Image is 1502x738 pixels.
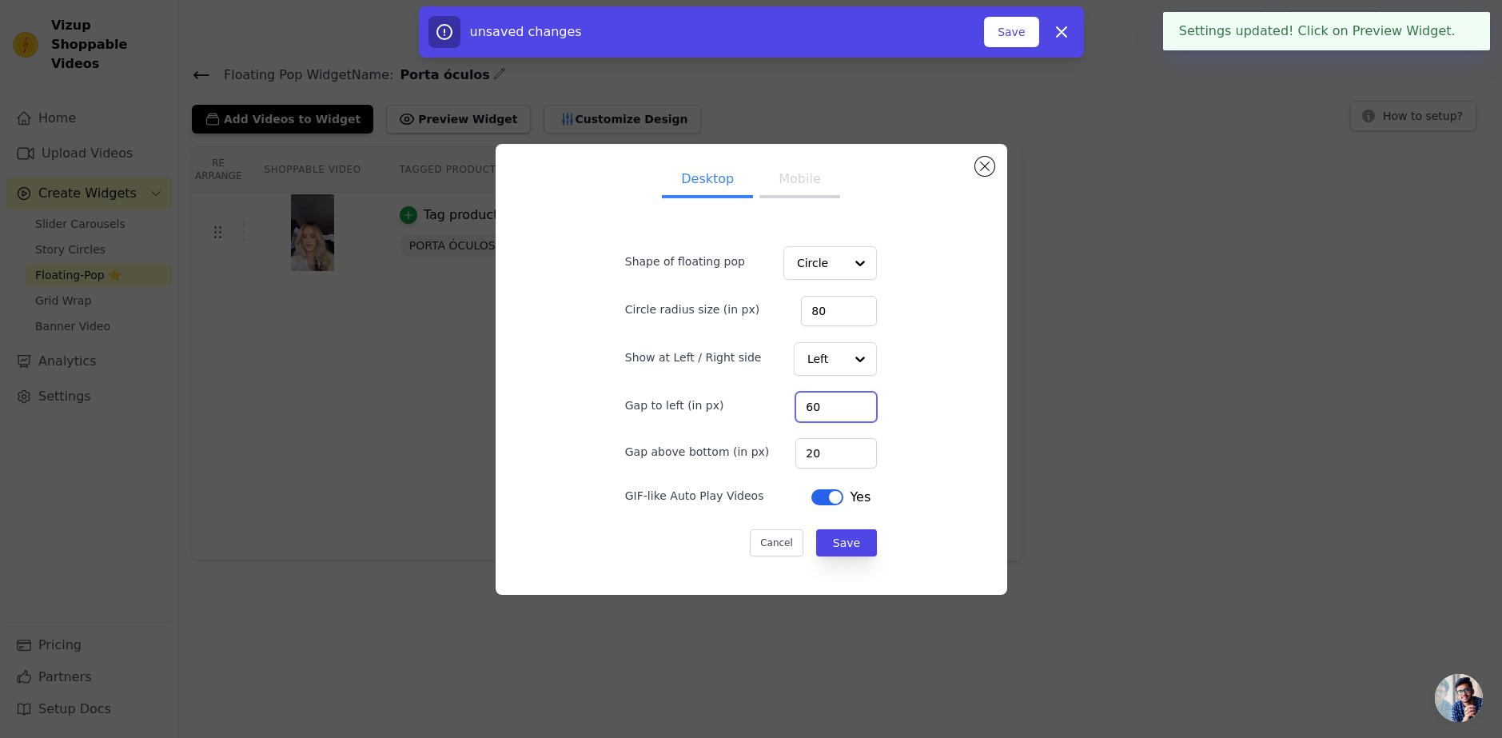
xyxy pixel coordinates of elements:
[625,301,759,317] label: Circle radius size (in px)
[759,163,839,198] button: Mobile
[625,444,770,460] label: Gap above bottom (in px)
[470,24,582,39] span: unsaved changes
[625,253,745,269] label: Shape of floating pop
[625,397,724,413] label: Gap to left (in px)
[750,529,803,556] button: Cancel
[984,17,1038,47] button: Save
[625,488,764,504] label: GIF-like Auto Play Videos
[1435,674,1483,722] a: Bate-papo aberto
[625,349,762,365] label: Show at Left / Right side
[816,529,877,556] button: Save
[975,157,994,176] button: Close modal
[662,163,753,198] button: Desktop
[850,488,871,507] span: Yes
